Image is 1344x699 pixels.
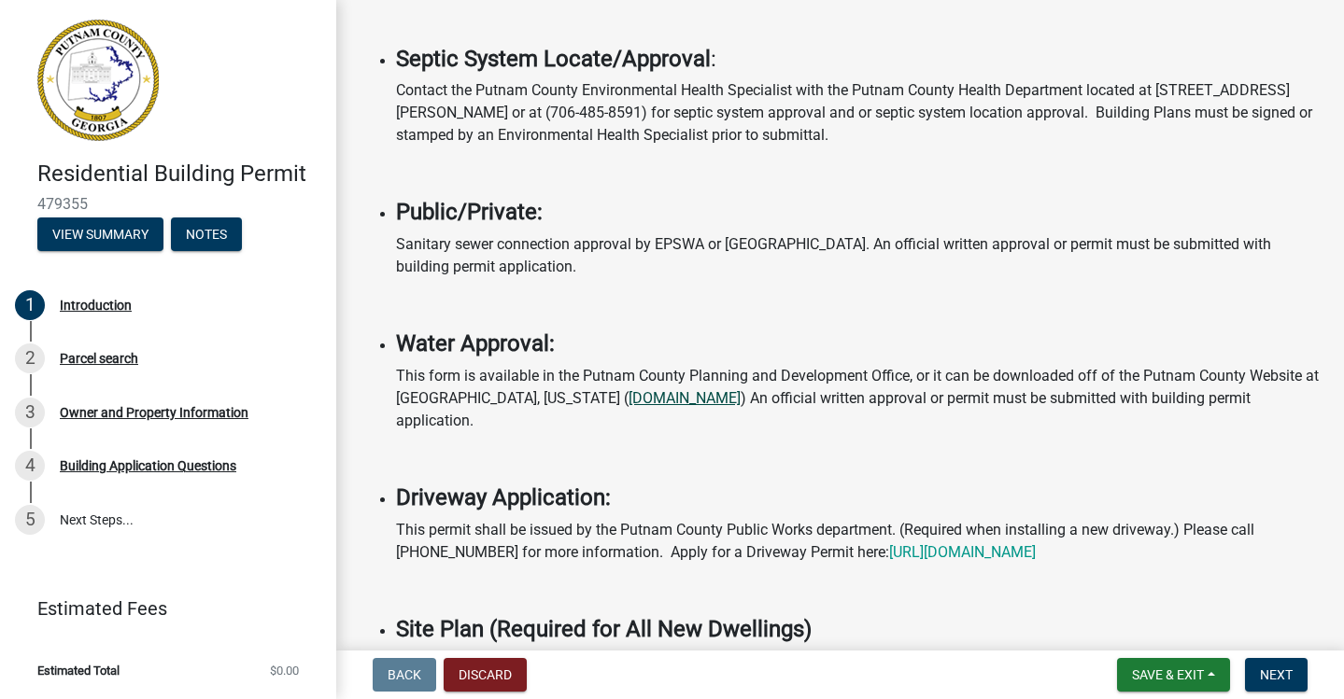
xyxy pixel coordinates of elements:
[37,161,321,188] h4: Residential Building Permit
[37,228,163,243] wm-modal-confirm: Summary
[60,299,132,312] div: Introduction
[37,20,159,141] img: Putnam County, Georgia
[60,352,138,365] div: Parcel search
[396,199,543,225] strong: Public/Private:
[444,658,527,692] button: Discard
[1117,658,1230,692] button: Save & Exit
[15,290,45,320] div: 1
[396,330,555,356] strong: Water Approval:
[15,451,45,481] div: 4
[396,46,1322,73] h4: :
[60,406,248,419] div: Owner and Property Information
[15,590,306,627] a: Estimated Fees
[60,459,236,472] div: Building Application Questions
[396,484,611,510] strong: Driveway Application:
[171,217,242,251] button: Notes
[1245,658,1308,692] button: Next
[15,398,45,427] div: 3
[396,233,1322,278] p: Sanitary sewer connection approval by EPSWA or [GEOGRAPHIC_DATA]. An official written approval or...
[629,389,741,407] a: [DOMAIN_NAME]
[396,79,1322,147] p: Contact the Putnam County Environmental Health Specialist with the Putnam County Health Departmen...
[37,664,120,677] span: Estimated Total
[1260,667,1293,682] span: Next
[388,667,421,682] span: Back
[171,228,242,243] wm-modal-confirm: Notes
[396,616,812,642] strong: Site Plan (Required for All New Dwellings)
[37,217,163,251] button: View Summary
[889,543,1036,561] a: [URL][DOMAIN_NAME]
[396,519,1322,564] p: This permit shall be issued by the Putnam County Public Works department. (Required when installi...
[373,658,436,692] button: Back
[15,505,45,535] div: 5
[270,664,299,677] span: $0.00
[396,46,711,72] strong: Septic System Locate/Approval
[396,365,1322,432] p: This form is available in the Putnam County Planning and Development Office, or it can be downloa...
[15,343,45,373] div: 2
[1132,667,1204,682] span: Save & Exit
[37,195,299,213] span: 479355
